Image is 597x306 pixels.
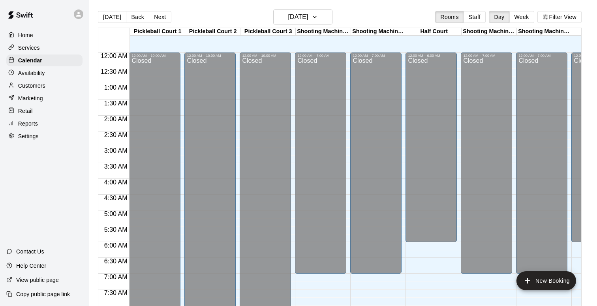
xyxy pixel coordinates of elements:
[463,58,510,276] div: Closed
[350,53,402,274] div: 12:00 AM – 7:00 AM: Closed
[408,54,454,58] div: 12:00 AM – 6:00 AM
[16,248,44,255] p: Contact Us
[6,118,83,130] a: Reports
[518,58,565,276] div: Closed
[102,163,130,170] span: 3:30 AM
[102,147,130,154] span: 3:00 AM
[462,28,517,36] div: Shooting Machine 3
[406,28,462,36] div: Half Court
[461,53,512,274] div: 12:00 AM – 7:00 AM: Closed
[99,68,130,75] span: 12:30 AM
[102,195,130,201] span: 4:30 AM
[126,11,149,23] button: Back
[102,274,130,280] span: 7:00 AM
[516,53,567,274] div: 12:00 AM – 7:00 AM: Closed
[102,258,130,265] span: 6:30 AM
[463,54,510,58] div: 12:00 AM – 7:00 AM
[18,94,43,102] p: Marketing
[295,53,346,274] div: 12:00 AM – 7:00 AM: Closed
[297,58,344,276] div: Closed
[102,210,130,217] span: 5:00 AM
[102,289,130,296] span: 7:30 AM
[6,105,83,117] a: Retail
[435,11,464,23] button: Rooms
[18,120,38,128] p: Reports
[6,54,83,66] a: Calendar
[517,28,572,36] div: Shooting Machine 4
[518,54,565,58] div: 12:00 AM – 7:00 AM
[516,271,576,290] button: add
[18,31,33,39] p: Home
[18,132,39,140] p: Settings
[98,11,126,23] button: [DATE]
[351,28,406,36] div: Shooting Machine 2
[6,42,83,54] a: Services
[18,107,33,115] p: Retail
[102,242,130,249] span: 6:00 AM
[18,44,40,52] p: Services
[102,179,130,186] span: 4:00 AM
[187,54,233,58] div: 12:00 AM – 10:00 AM
[16,262,46,270] p: Help Center
[242,54,289,58] div: 12:00 AM – 10:00 AM
[406,53,457,242] div: 12:00 AM – 6:00 AM: Closed
[537,11,582,23] button: Filter View
[102,131,130,138] span: 2:30 AM
[18,56,42,64] p: Calendar
[99,53,130,59] span: 12:00 AM
[464,11,486,23] button: Staff
[16,276,59,284] p: View public page
[102,84,130,91] span: 1:00 AM
[296,28,351,36] div: Shooting Machine 1
[149,11,171,23] button: Next
[6,130,83,142] a: Settings
[353,54,399,58] div: 12:00 AM – 7:00 AM
[489,11,509,23] button: Day
[102,100,130,107] span: 1:30 AM
[18,69,45,77] p: Availability
[131,54,178,58] div: 12:00 AM – 10:00 AM
[130,28,185,36] div: Pickleball Court 1
[102,116,130,122] span: 2:00 AM
[408,58,454,245] div: Closed
[6,92,83,104] a: Marketing
[509,11,534,23] button: Week
[353,58,399,276] div: Closed
[16,290,70,298] p: Copy public page link
[240,28,296,36] div: Pickleball Court 3
[102,226,130,233] span: 5:30 AM
[6,67,83,79] a: Availability
[297,54,344,58] div: 12:00 AM – 7:00 AM
[185,28,240,36] div: Pickleball Court 2
[273,9,332,24] button: [DATE]
[6,80,83,92] a: Customers
[288,11,308,23] h6: [DATE]
[6,29,83,41] a: Home
[18,82,45,90] p: Customers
